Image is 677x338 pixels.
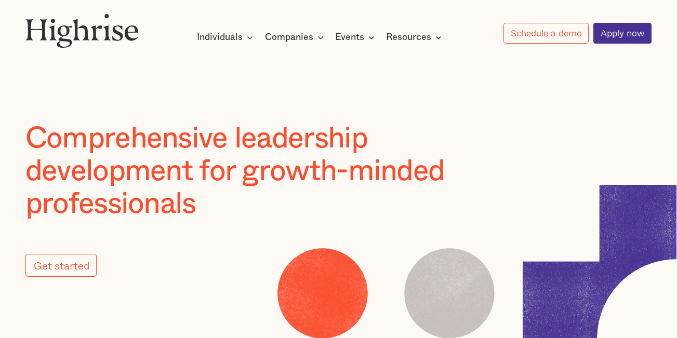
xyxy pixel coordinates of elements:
div: Companies [265,31,327,44]
h1: Comprehensive leadership development for growth-minded professionals [25,123,483,220]
div: Events [335,31,364,44]
img: Highrise logo [25,13,139,48]
a: Get started [25,254,97,276]
div: Individuals [197,31,243,44]
div: Individuals [197,31,256,44]
a: Apply now [593,23,652,44]
a: Schedule a demo [503,23,589,44]
div: Resources [386,31,445,44]
div: Events [335,31,378,44]
div: Resources [386,31,431,44]
div: Companies [265,31,313,44]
